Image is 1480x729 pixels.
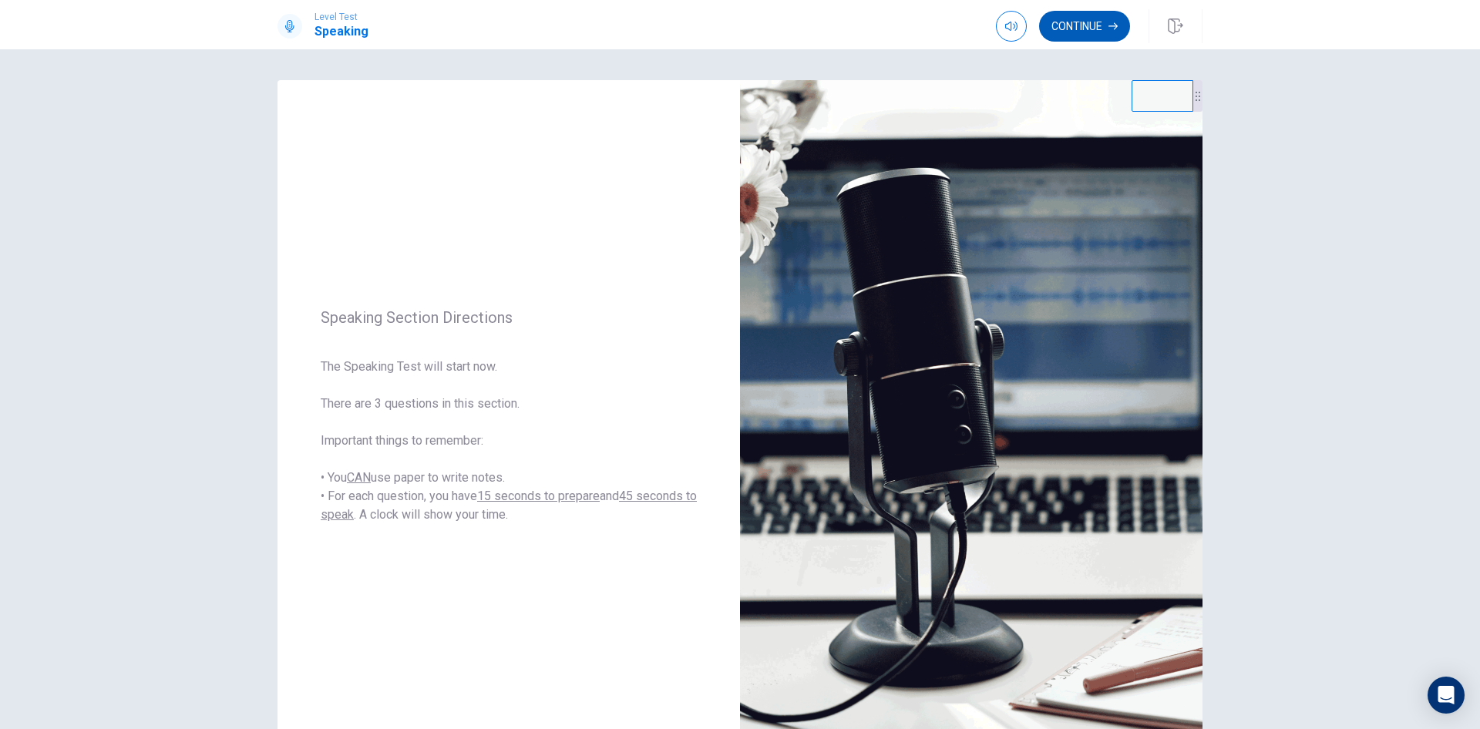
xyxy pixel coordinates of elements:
span: The Speaking Test will start now. There are 3 questions in this section. Important things to reme... [321,358,697,524]
u: CAN [347,470,371,485]
div: Open Intercom Messenger [1428,677,1465,714]
button: Continue [1039,11,1130,42]
h1: Speaking [314,22,368,41]
span: Speaking Section Directions [321,308,697,327]
span: Level Test [314,12,368,22]
u: 15 seconds to prepare [477,489,600,503]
